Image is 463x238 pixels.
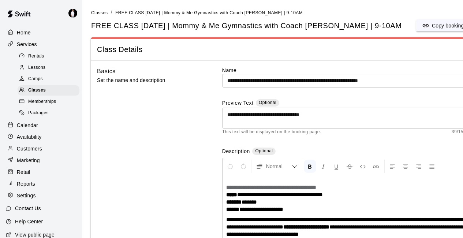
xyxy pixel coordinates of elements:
[17,133,42,141] p: Availability
[97,67,116,76] h6: Basics
[97,76,199,85] p: Set the name and description
[222,129,321,136] span: This text will be displayed on the booking page.
[18,74,82,85] a: Camps
[17,157,40,164] p: Marketing
[17,192,36,199] p: Settings
[115,10,303,15] span: FREE CLASS [DATE] | Mommy & Me Gymnastics with Coach [PERSON_NAME] | 9-10AM
[28,87,46,94] span: Classes
[6,120,76,131] a: Calendar
[255,148,273,153] span: Optional
[6,167,76,178] a: Retail
[17,168,30,176] p: Retail
[6,178,76,189] a: Reports
[15,205,41,212] p: Contact Us
[266,163,292,170] span: Normal
[68,9,77,18] img: Travis Hamilton
[17,122,38,129] p: Calendar
[370,160,382,173] button: Insert Link
[18,85,82,96] a: Classes
[17,29,31,36] p: Home
[18,108,79,118] div: Packages
[343,160,356,173] button: Format Strikethrough
[6,143,76,154] a: Customers
[18,108,82,119] a: Packages
[224,160,236,173] button: Undo
[6,27,76,38] a: Home
[412,160,425,173] button: Right Align
[28,53,44,60] span: Rentals
[28,109,49,117] span: Packages
[18,74,79,84] div: Camps
[18,62,82,73] a: Lessons
[18,97,79,107] div: Memberships
[6,155,76,166] a: Marketing
[91,21,402,31] h5: FREE CLASS [DATE] | Mommy & Me Gymnastics with Coach [PERSON_NAME] | 9-10AM
[304,160,316,173] button: Format Bold
[111,9,112,16] li: /
[237,160,250,173] button: Redo
[259,100,276,105] span: Optional
[222,148,250,156] label: Description
[426,160,438,173] button: Justify Align
[28,64,46,71] span: Lessons
[18,51,82,62] a: Rentals
[317,160,329,173] button: Format Italics
[17,41,37,48] p: Services
[6,131,76,142] a: Availability
[6,39,76,50] a: Services
[18,51,79,62] div: Rentals
[399,160,412,173] button: Center Align
[17,180,35,187] p: Reports
[222,99,254,108] label: Preview Text
[91,10,108,15] a: Classes
[356,160,369,173] button: Insert Code
[17,145,42,152] p: Customers
[6,190,76,201] a: Settings
[18,63,79,73] div: Lessons
[18,96,82,108] a: Memberships
[386,160,399,173] button: Left Align
[15,218,43,225] p: Help Center
[67,6,82,21] div: Travis Hamilton
[330,160,343,173] button: Format Underline
[28,98,56,105] span: Memberships
[253,160,300,173] button: Formatting Options
[28,75,43,83] span: Camps
[18,85,79,96] div: Classes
